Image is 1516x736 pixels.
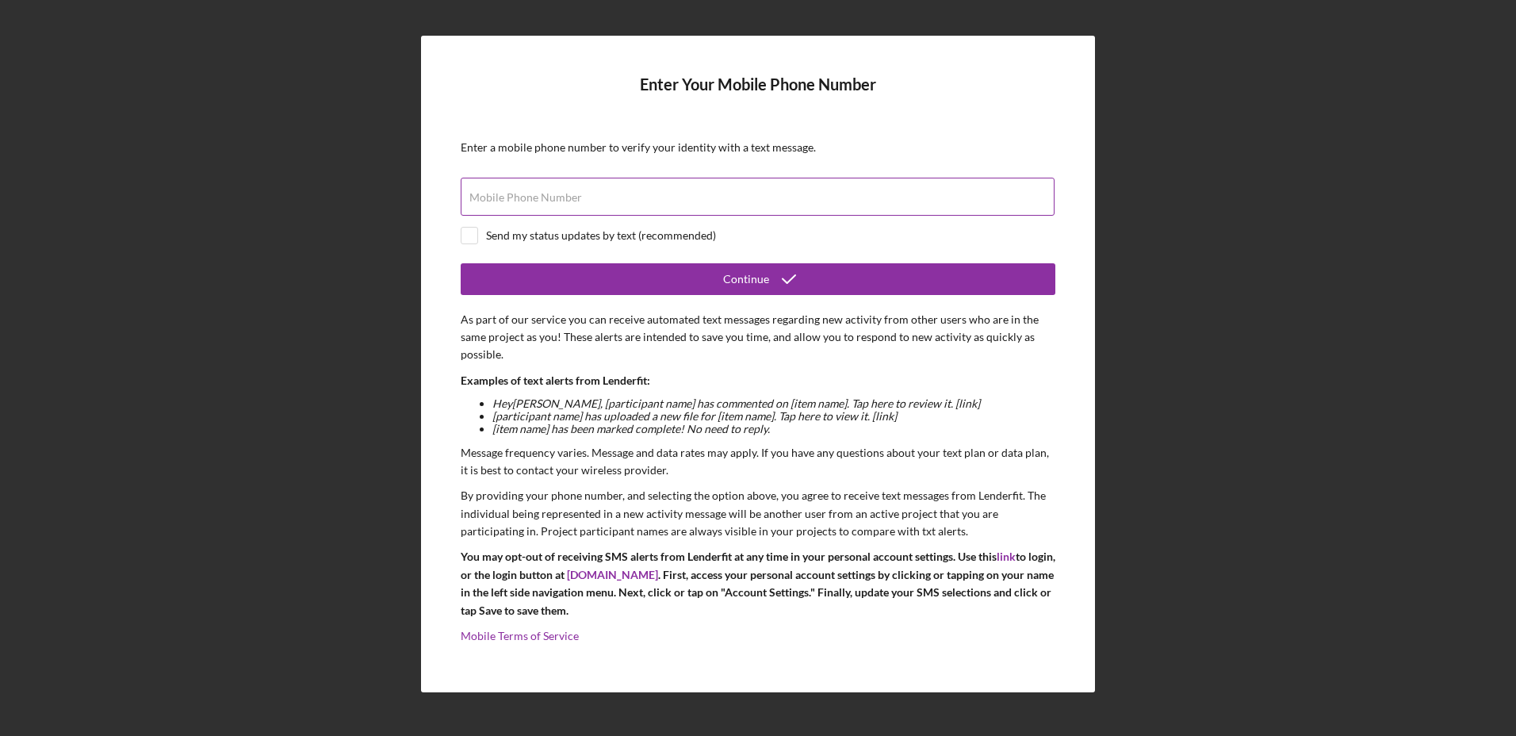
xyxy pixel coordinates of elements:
p: Examples of text alerts from Lenderfit: [461,372,1055,389]
li: Hey [PERSON_NAME] , [participant name] has commented on [item name]. Tap here to review it. [link] [492,397,1055,410]
div: Send my status updates by text (recommended) [486,229,716,242]
div: Enter a mobile phone number to verify your identity with a text message. [461,141,1055,154]
p: Message frequency varies. Message and data rates may apply. If you have any questions about your ... [461,444,1055,480]
label: Mobile Phone Number [469,191,582,204]
p: As part of our service you can receive automated text messages regarding new activity from other ... [461,311,1055,364]
li: [item name] has been marked complete! No need to reply. [492,423,1055,435]
a: Mobile Terms of Service [461,629,579,642]
button: Continue [461,263,1055,295]
p: You may opt-out of receiving SMS alerts from Lenderfit at any time in your personal account setti... [461,548,1055,619]
li: [participant name] has uploaded a new file for [item name]. Tap here to view it. [link] [492,410,1055,423]
a: [DOMAIN_NAME] [567,568,658,581]
p: By providing your phone number, and selecting the option above, you agree to receive text message... [461,487,1055,540]
div: Continue [723,263,769,295]
h4: Enter Your Mobile Phone Number [461,75,1055,117]
a: link [997,550,1016,563]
